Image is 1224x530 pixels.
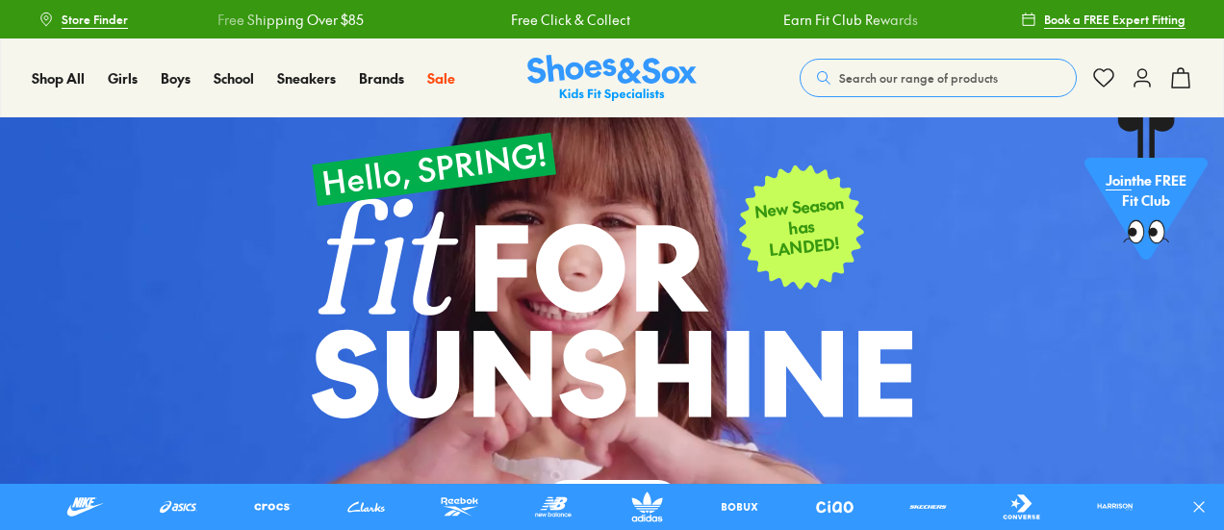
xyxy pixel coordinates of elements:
[800,59,1077,97] button: Search our range of products
[359,68,404,88] a: Brands
[427,68,455,88] span: Sale
[1084,116,1208,270] a: Jointhe FREE Fit Club
[782,10,917,30] a: Earn Fit Club Rewards
[1106,170,1132,189] span: Join
[546,480,679,522] a: Shop New
[108,68,138,88] a: Girls
[32,68,85,88] a: Shop All
[511,10,630,30] a: Free Click & Collect
[427,68,455,88] a: Sale
[214,68,254,88] span: School
[839,69,998,87] span: Search our range of products
[527,55,697,102] a: Shoes & Sox
[359,68,404,88] span: Brands
[217,10,364,30] a: Free Shipping Over $85
[62,11,128,28] span: Store Finder
[277,68,336,88] a: Sneakers
[38,2,128,37] a: Store Finder
[161,68,191,88] span: Boys
[277,68,336,88] span: Sneakers
[161,68,191,88] a: Boys
[527,55,697,102] img: SNS_Logo_Responsive.svg
[32,68,85,88] span: Shop All
[1084,155,1208,226] p: the FREE Fit Club
[108,68,138,88] span: Girls
[1021,2,1186,37] a: Book a FREE Expert Fitting
[214,68,254,88] a: School
[1044,11,1186,28] span: Book a FREE Expert Fitting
